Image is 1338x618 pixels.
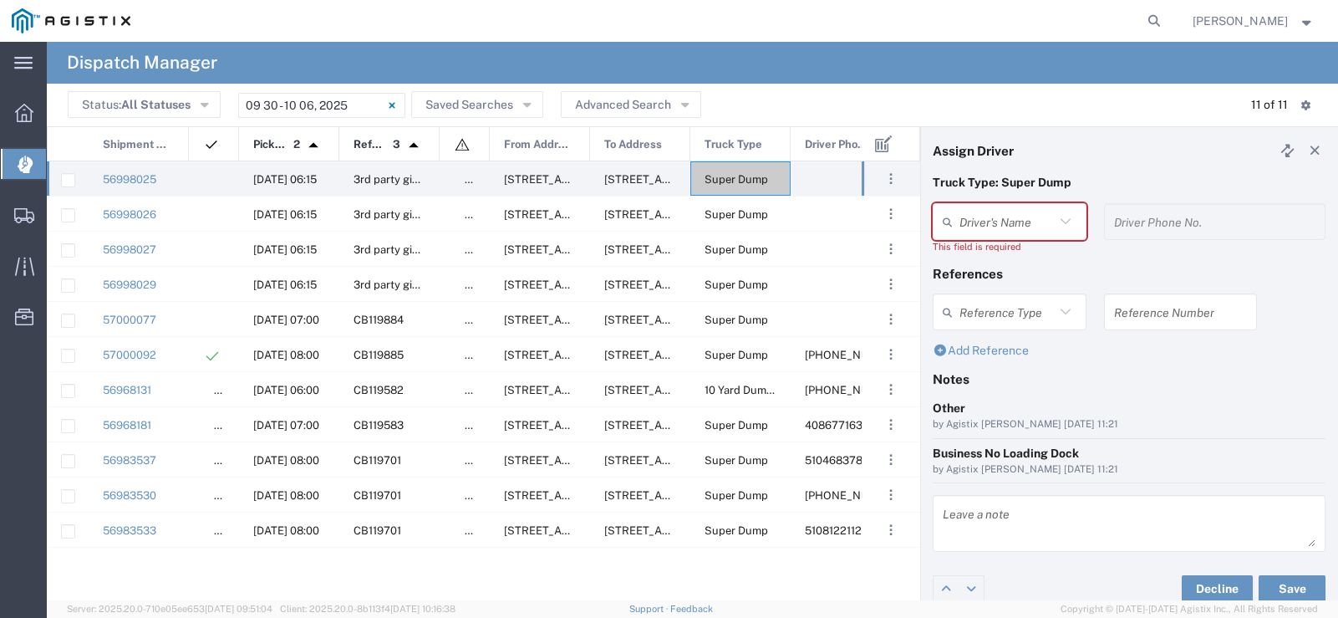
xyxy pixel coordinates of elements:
span: 4801 Oakport St, Oakland, California, 94601, United States [604,454,771,467]
h4: Dispatch Manager [67,42,217,84]
span: Super Dump [705,524,768,537]
span: . . . [889,485,893,505]
span: 5108122112 [805,524,862,537]
span: . . . [889,309,893,329]
button: ... [879,308,903,331]
span: . . . [889,239,893,259]
span: 4801 Oakport St, Oakland, California, 94601, United States [604,524,771,537]
span: false [465,314,490,326]
img: icon [454,136,471,153]
span: 10/02/2025, 06:15 [253,173,317,186]
span: To Address [604,127,662,162]
span: 510-387-6602 [805,349,903,361]
span: E. 14th ST & Euclid Ave, San Leandro, California, United States [504,349,670,361]
span: 6527 Calaveras Rd, Sunol, California, 94586, United States [504,314,670,326]
a: Add Reference [933,344,1029,357]
span: 2111 Hillcrest Ave, Antioch, California, 94509, United States [504,208,670,221]
span: . . . [889,169,893,189]
button: ... [879,237,903,261]
span: 10/01/2025, 08:00 [253,524,319,537]
span: Truck Type [705,127,762,162]
span: false [465,278,490,291]
span: false [465,173,490,186]
span: 931 Livorna Rd, Alamo, California, United States [604,173,771,186]
span: E. 14th ST & Euclid Ave, San Leandro, California, United States [504,454,670,467]
span: Super Dump [705,454,768,467]
a: 56983537 [103,454,156,467]
span: 10/01/2025, 08:00 [253,454,319,467]
span: Super Dump [705,243,768,256]
span: 4801 Oakport St, Oakland, California, 94601, United States [604,349,771,361]
span: Super Dump [705,208,768,221]
a: 56998029 [103,278,156,291]
span: . . . [889,520,893,540]
img: arrow-dropup.svg [300,132,327,159]
button: ... [879,483,903,507]
a: Edit next row [959,576,984,601]
span: Reference [354,127,387,162]
a: 57000077 [103,314,156,326]
span: Driver Phone No. [805,127,872,162]
span: E. 14th ST & Euclid Ave, San Leandro, California, United States [604,314,771,326]
button: ... [879,343,903,366]
span: Super Dump [705,349,768,361]
span: Client: 2025.20.0-8b113f4 [280,604,455,614]
span: 5104683781 [805,454,867,467]
span: . . . [889,204,893,224]
img: logo [12,8,130,33]
span: 1900 Quarry Rd, Aromas, California, 95004, United States [504,419,670,432]
img: icon [203,136,220,153]
span: . . . [889,380,893,400]
span: CB119701 [354,454,401,467]
button: ... [879,273,903,296]
a: 56998027 [103,243,156,256]
span: CB119582 [354,384,404,396]
span: 3rd party giveaway [354,173,450,186]
span: 3rd party giveaway [354,278,450,291]
span: 925-584-9590 [805,384,903,396]
span: E. 14th ST & Euclid Ave, San Leandro, California, United States [504,524,670,537]
a: 56983533 [103,524,156,537]
span: Super Dump [705,173,768,186]
a: Support [629,604,671,614]
span: . . . [889,345,893,365]
button: ... [879,167,903,191]
span: Copyright © [DATE]-[DATE] Agistix Inc., All Rights Reserved [1061,602,1318,616]
span: 10/02/2025, 08:00 [253,349,319,361]
span: false [465,243,490,256]
button: ... [879,202,903,226]
button: Decline [1182,575,1253,602]
span: [DATE] 09:51:04 [205,604,272,614]
button: Save [1259,575,1325,602]
span: 931 Livorna Rd, Alamo, California, United States [604,208,771,221]
p: Truck Type: Super Dump [933,174,1325,192]
span: 10/02/2025, 07:00 [253,314,319,326]
h4: Assign Driver [933,143,1014,158]
span: Octavio Torres [1193,12,1288,30]
span: false [465,489,490,502]
span: CB119701 [354,524,401,537]
span: Super Dump [705,489,768,502]
span: false [465,419,490,432]
div: Business No Loading Dock [933,445,1325,462]
div: 11 of 11 [1251,96,1288,114]
a: 56998026 [103,208,156,221]
a: 56968181 [103,419,151,432]
h4: Notes [933,371,1325,386]
a: 57000092 [103,349,156,361]
span: 510-387-6602 [805,489,903,502]
button: ... [879,448,903,472]
h4: References [933,266,1325,281]
a: Feedback [670,604,713,614]
a: 56968131 [103,384,151,396]
span: Server: 2025.20.0-710e05ee653 [67,604,272,614]
span: From Address [504,127,572,162]
span: CB119583 [354,419,404,432]
span: 6527 Calaveras Rd, Sunol, California, 94586, United States [504,384,670,396]
span: 10/02/2025, 06:15 [253,208,317,221]
span: . . . [889,274,893,294]
span: 2111 Hillcrest Ave, Antioch, California, 94509, United States [504,173,670,186]
span: 2111 Hillcrest Ave, Antioch, California, 94509, United States [504,278,670,291]
span: 2100 Skyline Blvd,, San Bruno, California, United States [604,384,771,396]
div: Other [933,400,1325,417]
